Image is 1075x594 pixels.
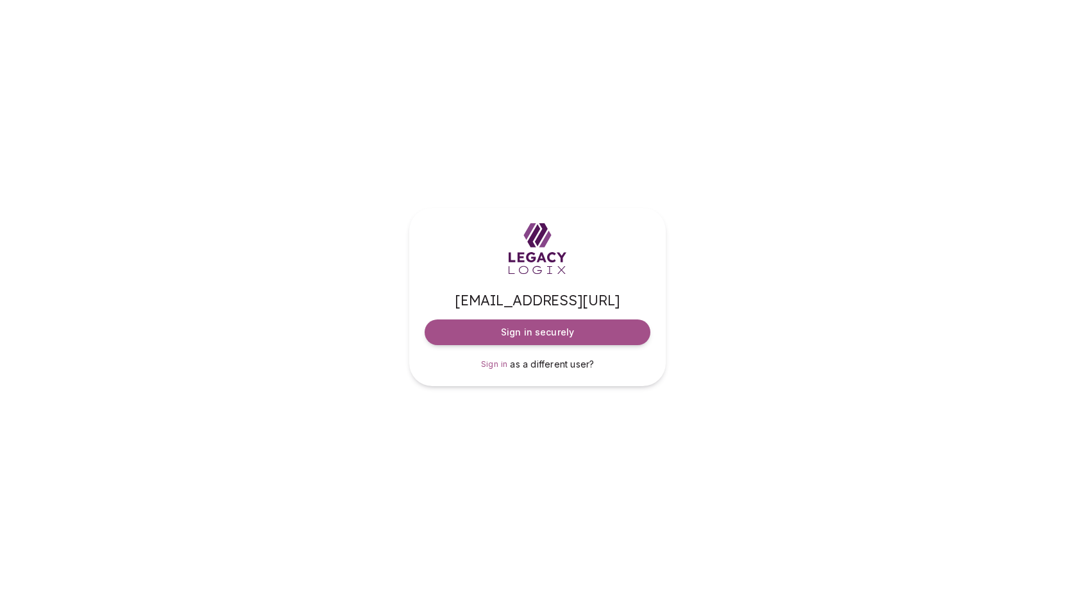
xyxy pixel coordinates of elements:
button: Sign in securely [425,319,650,345]
span: [EMAIL_ADDRESS][URL] [425,291,650,309]
a: Sign in [481,358,508,371]
span: Sign in [481,359,508,369]
span: Sign in securely [501,326,574,339]
span: as a different user? [510,359,594,369]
